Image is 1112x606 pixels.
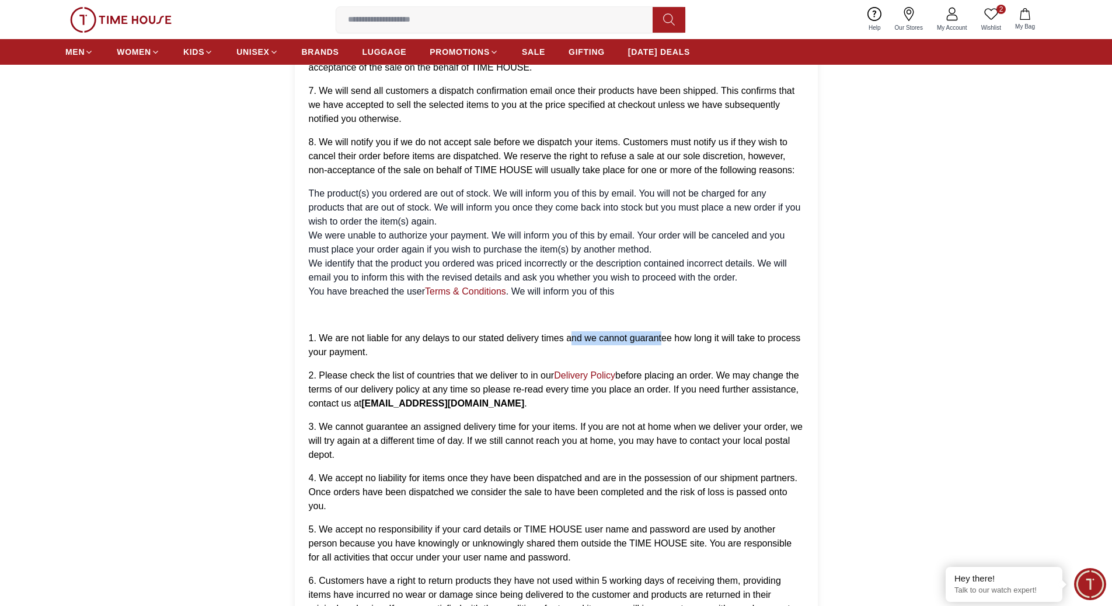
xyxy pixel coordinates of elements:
[309,473,798,511] span: 4. We accept no liability for items once they have been dispatched and are in the possession of o...
[117,41,160,62] a: WOMEN
[309,285,804,299] li: You have breached the user . We will inform you of this
[554,370,615,380] a: Delivery Policy
[362,41,407,62] a: LUGGAGE
[236,41,278,62] a: UNISEX
[302,41,339,62] a: BRANDS
[309,370,555,380] span: 2. Please check the list of countries that we deliver to in our
[309,86,795,124] span: 7. We will send all customers a dispatch confirmation email once their products have been shipped...
[117,46,151,58] span: WOMEN
[524,398,527,408] span: .
[65,46,85,58] span: MEN
[425,286,506,296] a: Terms & Conditions
[1008,6,1042,33] button: My Bag
[309,333,801,357] span: 1. We are not liable for any delays to our stated delivery times and we cannot guarantee how long...
[309,370,799,408] span: before placing an order. We may change the terms of our delivery policy at any time so please re-...
[183,46,204,58] span: KIDS
[522,41,545,62] a: SALE
[309,187,804,229] li: The product(s) you ordered are out of stock. We will inform you of this by email. You will not be...
[977,23,1006,32] span: Wishlist
[1010,22,1040,31] span: My Bag
[628,46,690,58] span: [DATE] DEALS
[309,257,804,285] li: We identify that the product you ordered was priced incorrectly or the description contained inco...
[309,422,803,460] span: 3. We cannot guarantee an assigned delivery time for your items. If you are not at home when we d...
[430,46,490,58] span: PROMOTIONS
[302,46,339,58] span: BRANDS
[183,41,213,62] a: KIDS
[974,5,1008,34] a: 2Wishlist
[309,137,795,175] span: 8. We will notify you if we do not accept sale before we dispatch your items. Customers must noti...
[862,5,888,34] a: Help
[996,5,1006,14] span: 2
[70,7,172,33] img: ...
[309,524,792,562] span: 5. We accept no responsibility if your card details or TIME HOUSE user name and password are used...
[65,41,93,62] a: MEN
[888,5,930,34] a: Our Stores
[1074,568,1106,600] div: Chat Widget
[628,41,690,62] a: [DATE] DEALS
[932,23,972,32] span: My Account
[954,573,1054,584] div: Hey there!
[362,46,407,58] span: LUGGAGE
[522,46,545,58] span: SALE
[309,229,804,257] li: We were unable to authorize your payment. We will inform you of this by email. Your order will be...
[569,41,605,62] a: GIFTING
[569,46,605,58] span: GIFTING
[361,398,524,408] strong: [EMAIL_ADDRESS][DOMAIN_NAME]
[954,586,1054,596] p: Talk to our watch expert!
[890,23,928,32] span: Our Stores
[236,46,269,58] span: UNISEX
[430,41,499,62] a: PROMOTIONS
[864,23,886,32] span: Help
